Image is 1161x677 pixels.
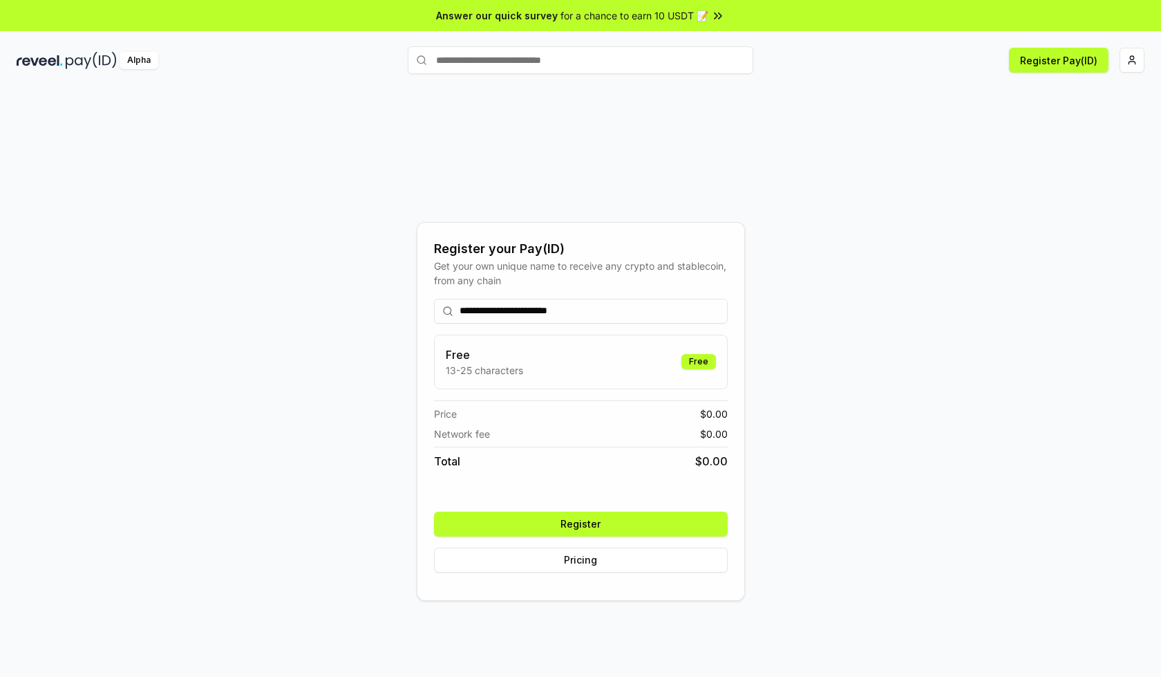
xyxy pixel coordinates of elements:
div: Alpha [120,52,158,69]
span: $ 0.00 [695,453,728,470]
h3: Free [446,346,523,363]
span: Total [434,453,460,470]
p: 13-25 characters [446,363,523,378]
img: pay_id [66,52,117,69]
span: for a chance to earn 10 USDT 📝 [560,8,708,23]
span: $ 0.00 [700,407,728,421]
span: Answer our quick survey [436,8,558,23]
div: Get your own unique name to receive any crypto and stablecoin, from any chain [434,259,728,288]
button: Register [434,512,728,537]
span: Network fee [434,427,490,441]
button: Pricing [434,548,728,573]
span: Price [434,407,457,421]
div: Register your Pay(ID) [434,239,728,259]
button: Register Pay(ID) [1009,48,1108,73]
img: reveel_dark [17,52,63,69]
div: Free [681,354,716,369]
span: $ 0.00 [700,427,728,441]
